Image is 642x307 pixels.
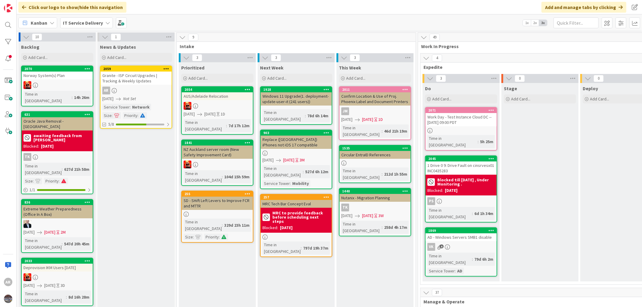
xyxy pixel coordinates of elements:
span: 0 [515,75,525,82]
span: : [112,112,113,119]
span: 3x [539,20,547,26]
div: AD - Windows Servers SMB1 disable [426,233,497,241]
div: 631 [24,112,93,117]
div: 2033 [22,258,93,264]
div: [DATE] [445,187,457,194]
span: [DATE] [362,116,373,123]
span: 0 [594,75,604,82]
div: 2059Granite - ISP Circuit Upgrades | Tracking & Weekly Updates [101,66,172,85]
a: 2059Granite - ISP Circuit Upgrades | Tracking & Weekly UpdatesAR[DATE]Not SetService Tower:Networ... [100,66,172,129]
img: HO [23,220,31,228]
span: Deploy [583,85,598,91]
span: : [290,180,291,187]
div: JM [340,107,411,115]
div: 5h 25m [479,138,495,145]
span: 37 [432,289,442,296]
div: Time in [GEOGRAPHIC_DATA] [341,221,382,234]
span: [DATE] [262,157,274,163]
div: VK [426,243,497,251]
div: 2054 [185,87,253,92]
div: AD [456,268,464,274]
div: Time in [GEOGRAPHIC_DATA] [184,219,222,232]
a: 1928Windows 11 Upgrade(1. deployment-update-user-it (241 users))Time in [GEOGRAPHIC_DATA]:78d 6h 14m [260,86,332,125]
span: Next Week [260,65,284,71]
div: Priority [123,112,138,119]
div: 836Extreme Weather Preparedness (Office In A Box) [22,200,93,218]
div: 2059 [103,67,172,71]
span: 1 [111,33,121,41]
div: NZ Auckland server room (New Safety Improvement Card) [182,146,253,159]
div: 257 [261,195,332,200]
span: 4 [432,54,442,62]
span: : [303,168,304,175]
span: Add Card... [28,55,48,60]
b: awaiting feedback from [PERSON_NAME] [33,134,91,142]
div: 2011 [340,87,411,92]
div: 1928 [263,87,332,92]
span: [DATE] [362,213,373,219]
span: : [33,178,34,184]
a: 1869AD - Windows Servers SMB1 disableVKTime in [GEOGRAPHIC_DATA]:79d 6h 2mService Tower:AD [425,227,497,277]
div: Size [23,178,33,184]
span: : [62,241,63,247]
span: [DATE] [204,111,216,117]
div: AR [4,278,12,286]
span: Add Card... [188,75,208,81]
div: 1928 [261,87,332,92]
div: PS [427,197,435,205]
div: 1869 [428,229,497,233]
div: Time in [GEOGRAPHIC_DATA] [23,237,62,250]
a: 1841NZ Auckland server room (New Safety Improvement Card)VNTime in [GEOGRAPHIC_DATA]:104d 15h 59m [181,140,253,186]
div: 1535Circular EntraID References [340,146,411,159]
span: : [62,166,63,173]
div: TK [340,204,411,211]
div: Granite - ISP Circuit Upgrades | Tracking & Weekly Updates [101,72,172,85]
div: AR [101,87,172,94]
span: : [305,112,306,119]
div: SD - SHift Left Levers to Improve FCR and MTTR [182,197,253,210]
div: Time in [GEOGRAPHIC_DATA] [23,91,72,104]
div: 1535 [342,146,411,150]
span: : [59,178,60,184]
div: 14h 26m [73,94,91,101]
div: Extreme Weather Preparedness (Office In A Box) [22,205,93,218]
div: TK [22,153,93,161]
div: 258d 4h 17m [383,224,409,231]
div: 903 [261,130,332,136]
span: Kanban [31,19,47,26]
div: 836 [24,200,93,204]
div: 1841 [185,141,253,145]
div: 1/1 [22,186,93,194]
span: [DATE] [184,111,195,117]
span: Add Card... [511,96,530,102]
a: 257MRC Tech Bar Concept EvalMRC to provide feedback before scheduling next stepsBlocked:[DATE]Tim... [260,194,332,257]
span: 9 [188,34,198,41]
div: 78d 6h 14m [306,112,330,119]
div: Time in [GEOGRAPHIC_DATA] [427,253,472,266]
div: 1841 [182,140,253,146]
span: : [130,104,131,110]
div: Norway System(s) Plan [22,72,93,79]
div: Time in [GEOGRAPHIC_DATA] [262,241,301,255]
div: Replace ([GEOGRAPHIC_DATA]) iPhones not iOS 17 compatible [261,136,332,149]
div: Confirm Location & Use of Proj. Phoenix Label and Document Printers [340,92,411,106]
span: This Week [339,65,361,71]
div: 2054 [182,87,253,92]
span: : [222,173,223,180]
a: 20451 Drive 0 9: Drive Fault on cinsrvesx01 INC0435283Blocked till [DATE] , Under Monitoring .Blo... [425,155,497,223]
span: Add Card... [267,75,287,81]
div: Service Tower [427,268,455,274]
div: Time in [GEOGRAPHIC_DATA] [184,119,226,132]
img: VN [23,273,31,281]
img: VN [184,102,191,110]
div: 2011 [342,87,411,92]
div: Network [131,104,151,110]
span: : [66,294,67,300]
div: 2070 [22,66,93,72]
span: Stage [504,85,517,91]
div: 903Replace ([GEOGRAPHIC_DATA]) iPhones not iOS 17 compatible [261,130,332,149]
div: Size [184,234,193,240]
img: avatar [4,295,12,303]
span: : [382,224,383,231]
